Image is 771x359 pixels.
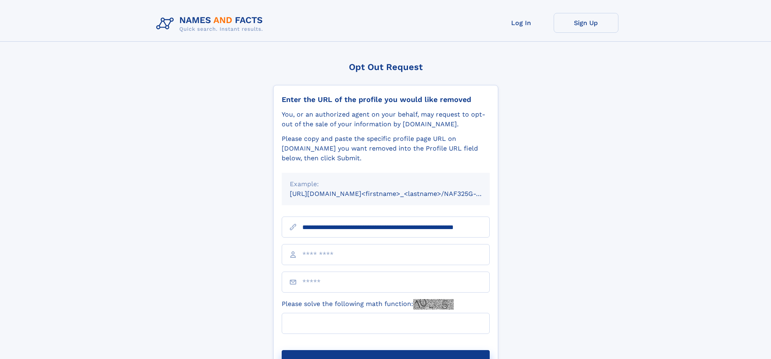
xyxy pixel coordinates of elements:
[282,299,454,310] label: Please solve the following math function:
[282,110,490,129] div: You, or an authorized agent on your behalf, may request to opt-out of the sale of your informatio...
[282,134,490,163] div: Please copy and paste the specific profile page URL on [DOMAIN_NAME] you want removed into the Pr...
[282,95,490,104] div: Enter the URL of the profile you would like removed
[554,13,618,33] a: Sign Up
[290,190,505,198] small: [URL][DOMAIN_NAME]<firstname>_<lastname>/NAF325G-xxxxxxxx
[273,62,498,72] div: Opt Out Request
[489,13,554,33] a: Log In
[153,13,270,35] img: Logo Names and Facts
[290,179,482,189] div: Example:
